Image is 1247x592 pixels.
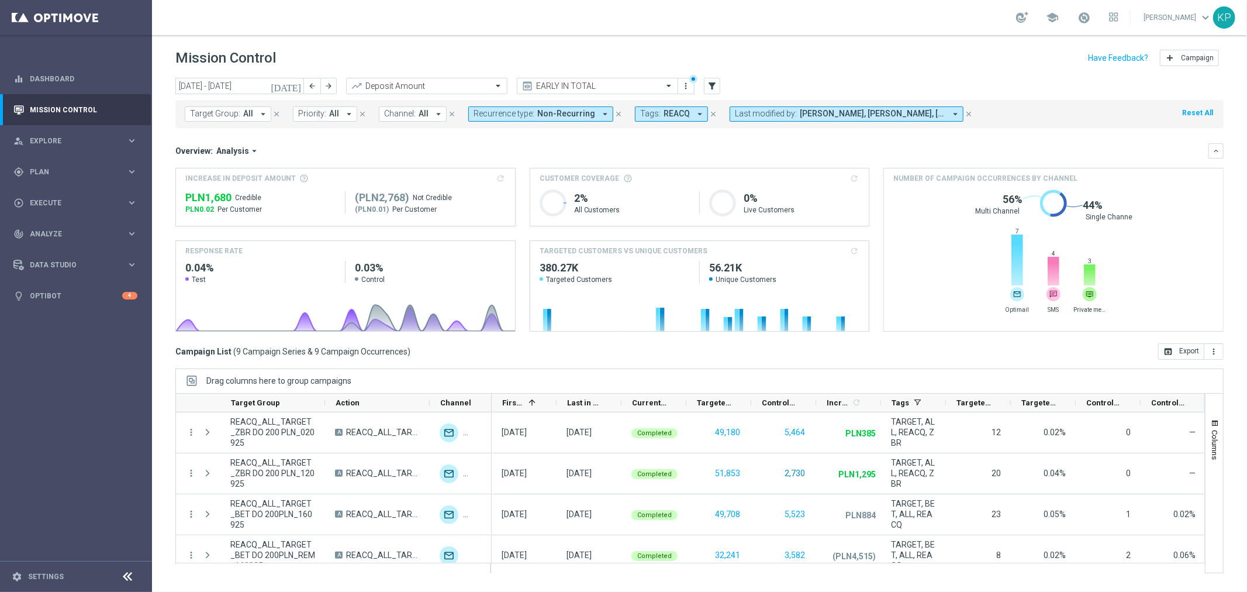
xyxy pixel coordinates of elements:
div: person_search Explore keyboard_arrow_right [13,136,138,146]
span: 7 [1011,228,1024,235]
span: Last in Range [567,398,602,407]
i: arrow_drop_down [695,109,705,119]
span: Tags: [640,109,661,119]
button: 5,464 [783,425,806,440]
span: 56% [1003,192,1023,206]
button: Target Group: All arrow_drop_down [185,106,271,122]
div: Row Groups [206,376,351,386]
i: refresh [852,398,861,407]
h3: Campaign List [175,346,410,357]
span: Columns [1210,430,1220,460]
span: Targeted Customers [540,275,690,284]
div: Data Studio keyboard_arrow_right [13,260,138,270]
p: PLN385 [845,428,876,439]
i: close [272,110,281,118]
span: All [329,109,339,119]
span: Campaign [1181,54,1214,62]
div: equalizer Dashboard [13,74,138,84]
span: Targeted Customers [697,398,731,407]
i: close [614,110,623,118]
div: 16 Sep 2025, Tuesday [502,509,527,519]
h2: 380,266 [540,261,690,275]
div: Optimail [440,424,458,442]
i: add [1165,53,1175,63]
i: person_search [13,136,24,146]
span: Current Status [632,398,666,407]
i: keyboard_arrow_right [126,135,137,146]
button: Tags: REACQ arrow_drop_down [635,106,708,122]
p: All Customers [574,205,690,215]
span: REACQ_ALL_TARGET_BET DO 200PLN_160925 [230,498,315,530]
span: 12 [992,428,1001,437]
button: 49,180 [714,425,741,440]
i: arrow_drop_down [258,109,268,119]
i: close [965,110,973,118]
span: 8 [996,550,1001,560]
i: arrow_drop_down [600,109,610,119]
colored-tag: Completed [631,427,678,438]
span: Execute [30,199,126,206]
button: 32,241 [714,548,741,563]
i: equalizer [13,74,24,84]
span: REACQ_ALL_TARGET_BET DO 200PLN_REM_160925 [230,539,315,571]
span: PLN0.02 [185,205,214,214]
button: arrow_back [304,78,320,94]
i: arrow_forward [324,82,333,90]
span: keyboard_arrow_down [1199,11,1212,24]
i: close [448,110,456,118]
span: [PERSON_NAME], [PERSON_NAME], [PERSON_NAME] [800,109,945,119]
span: Drag columns here to group campaigns [206,376,351,386]
i: gps_fixed [13,167,24,177]
multiple-options-button: Export to CSV [1158,346,1224,356]
p: PLN1,295 [838,469,876,480]
span: Completed [637,552,672,560]
button: Reset All [1181,106,1214,119]
span: Last modified by: [735,109,797,119]
div: play_circle_outline Execute keyboard_arrow_right [13,198,138,208]
button: Channel: All arrow_drop_down [379,106,447,122]
h4: TARGETED CUSTOMERS VS UNIQUE CUSTOMERS [540,246,708,256]
div: Explore [13,136,126,146]
span: TARGET, BET, ALL, REACQ [891,498,936,530]
button: add Campaign [1160,50,1219,66]
img: Optimail [440,464,458,483]
span: Credible [235,193,261,202]
colored-tag: Completed [631,468,678,479]
h2: 56,210 [709,261,859,275]
span: 0.06% [1173,550,1196,560]
span: Control Customers [762,398,796,407]
ng-select: EARLY IN TOTAL [517,78,678,94]
span: ( [233,346,236,357]
span: 0.02% [1044,428,1066,437]
span: 2 [1126,550,1131,560]
div: 18 Sep 2025, Thursday [502,550,527,560]
span: All [243,109,253,119]
div: lightbulb Optibot 4 [13,291,138,301]
button: close [357,108,368,121]
span: school [1046,11,1059,24]
div: Private message [463,424,482,442]
button: more_vert [186,550,196,560]
span: SMS [1038,306,1070,314]
button: close [613,108,624,121]
span: 4 [1047,250,1060,257]
i: open_in_browser [1163,347,1173,356]
h1: Mission Control [175,50,276,67]
div: KP [1213,6,1235,29]
span: A [335,552,343,559]
div: 02 Sep 2025, Tuesday [502,427,527,438]
button: keyboard_arrow_down [1208,143,1224,159]
img: email.svg [1010,287,1024,301]
span: Action [336,398,360,407]
span: REACQ_ALL_TARGET_ZBR DO 200 PLN_020925 [230,417,315,448]
div: Mission Control [13,105,138,115]
div: There are unsaved changes [689,75,697,83]
img: message-text.svg [1046,287,1061,301]
i: arrow_drop_down [249,146,260,156]
img: website.svg [1083,287,1097,301]
button: track_changes Analyze keyboard_arrow_right [13,229,138,239]
i: lightbulb [13,291,24,301]
i: arrow_drop_down [950,109,961,119]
